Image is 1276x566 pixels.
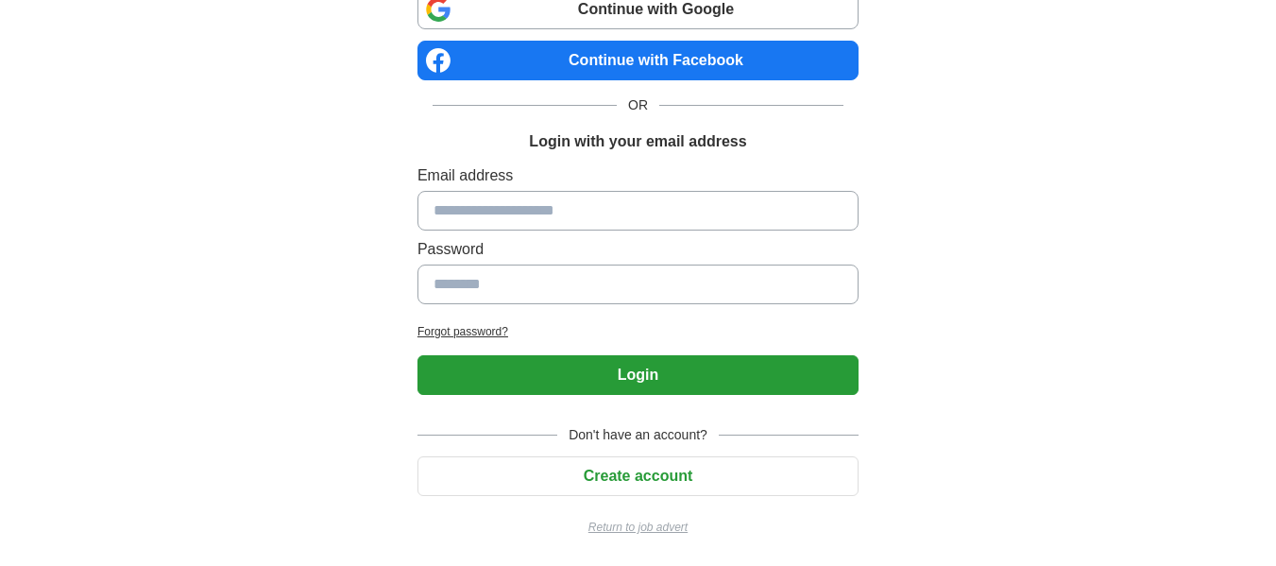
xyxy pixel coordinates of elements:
span: Don't have an account? [557,425,719,445]
a: Create account [417,468,859,484]
a: Continue with Facebook [417,41,859,80]
label: Password [417,238,859,261]
a: Return to job advert [417,519,859,536]
label: Email address [417,164,859,187]
button: Login [417,355,859,395]
h1: Login with your email address [529,130,746,153]
button: Create account [417,456,859,496]
a: Forgot password? [417,323,859,340]
span: OR [617,95,659,115]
